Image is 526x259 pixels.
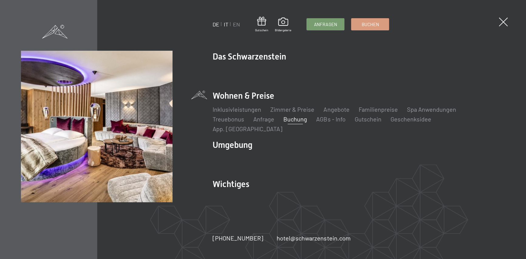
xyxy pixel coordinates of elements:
a: Angebote [323,106,349,113]
a: Geschenksidee [390,115,431,123]
a: hotel@schwarzenstein.com [277,234,350,242]
a: Zimmer & Preise [270,106,314,113]
a: Buchung [283,115,307,123]
a: Bildergalerie [275,18,291,32]
span: Anfragen [314,21,337,28]
a: Gutschein [255,17,268,32]
a: Buchen [351,19,389,30]
a: Familienpreise [358,106,398,113]
a: Treuebonus [213,115,244,123]
a: AGBs - Info [316,115,345,123]
a: Anfragen [307,19,344,30]
a: [PHONE_NUMBER] [213,234,263,242]
span: Buchen [361,21,379,28]
a: IT [224,21,228,28]
a: Inklusivleistungen [213,106,261,113]
a: Anfrage [253,115,274,123]
span: Bildergalerie [275,28,291,32]
a: DE [213,21,219,28]
a: Spa Anwendungen [407,106,456,113]
a: EN [233,21,240,28]
a: App. [GEOGRAPHIC_DATA] [213,125,282,132]
span: [PHONE_NUMBER] [213,234,263,242]
span: Gutschein [255,28,268,32]
a: Gutschein [354,115,381,123]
